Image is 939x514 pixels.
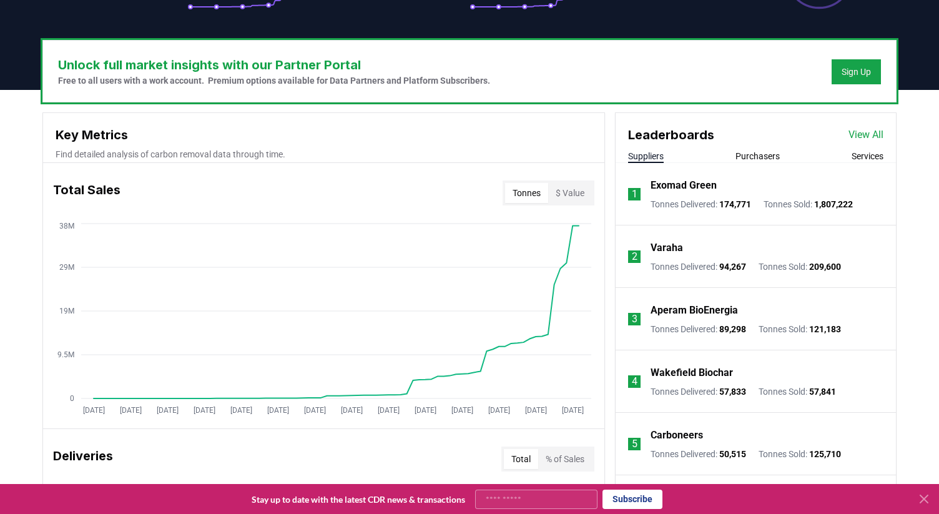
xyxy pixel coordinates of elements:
a: Wakefield Biochar [651,365,733,380]
tspan: [DATE] [378,406,400,415]
tspan: 38M [59,222,74,230]
h3: Leaderboards [628,126,714,144]
p: Tonnes Delivered : [651,260,746,273]
p: 5 [632,437,637,452]
tspan: [DATE] [267,406,289,415]
tspan: [DATE] [194,406,215,415]
tspan: 19M [59,307,74,315]
span: 121,183 [809,324,841,334]
button: Services [852,150,883,162]
tspan: [DATE] [157,406,179,415]
p: Tonnes Delivered : [651,448,746,460]
span: 94,267 [719,262,746,272]
p: Tonnes Delivered : [651,323,746,335]
button: Tonnes [505,183,548,203]
button: Sign Up [832,59,881,84]
tspan: [DATE] [341,406,363,415]
a: Aperam BioEnergia [651,303,738,318]
tspan: [DATE] [525,406,547,415]
p: 2 [632,249,637,264]
h3: Deliveries [53,447,113,472]
tspan: [DATE] [415,406,436,415]
tspan: 0 [70,394,74,403]
span: 57,841 [809,387,836,397]
h3: Total Sales [53,180,120,205]
p: Tonnes Delivered : [651,385,746,398]
tspan: [DATE] [562,406,584,415]
p: Tonnes Delivered : [651,198,751,210]
tspan: [DATE] [488,406,510,415]
h3: Unlock full market insights with our Partner Portal [58,56,490,74]
p: Tonnes Sold : [759,448,841,460]
button: % of Sales [538,449,592,469]
a: View All [848,127,883,142]
tspan: [DATE] [120,406,142,415]
button: $ Value [548,183,592,203]
p: 3 [632,312,637,327]
p: Tonnes Sold : [759,323,841,335]
button: Purchasers [735,150,780,162]
tspan: [DATE] [304,406,326,415]
span: 57,833 [719,387,746,397]
tspan: [DATE] [83,406,105,415]
p: Find detailed analysis of carbon removal data through time. [56,148,592,161]
p: Free to all users with a work account. Premium options available for Data Partners and Platform S... [58,74,490,87]
p: 4 [632,374,637,389]
button: Suppliers [628,150,664,162]
tspan: 29M [59,263,74,272]
p: Tonnes Sold : [764,198,853,210]
button: Total [504,449,538,469]
a: Sign Up [842,66,871,78]
p: Tonnes Sold : [759,260,841,273]
span: 125,710 [809,449,841,459]
span: 89,298 [719,324,746,334]
p: 1 [632,187,637,202]
p: Tonnes Sold : [759,385,836,398]
span: 1,807,222 [814,199,853,209]
h3: Key Metrics [56,126,592,144]
tspan: 9.5M [57,350,74,359]
a: Carboneers [651,428,703,443]
span: 209,600 [809,262,841,272]
span: 50,515 [719,449,746,459]
span: 174,771 [719,199,751,209]
tspan: [DATE] [451,406,473,415]
a: Exomad Green [651,178,717,193]
tspan: [DATE] [230,406,252,415]
a: Varaha [651,240,683,255]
